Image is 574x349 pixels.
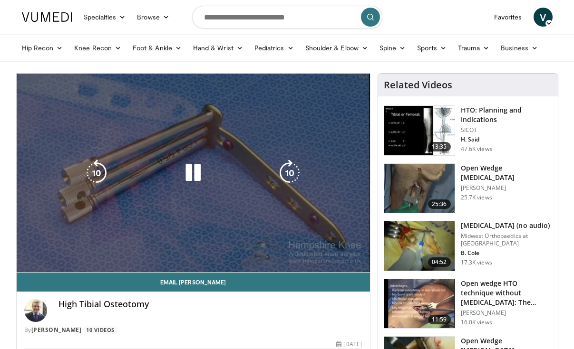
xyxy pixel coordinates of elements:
a: Browse [131,8,175,27]
p: 25.7K views [461,194,492,201]
h3: HTO: Planning and Indications [461,105,552,124]
img: VuMedi Logo [22,12,72,22]
div: By [24,326,362,334]
h3: Open wedge HTO technique without [MEDICAL_DATA]: The "Tomofix" techni… [461,279,552,307]
a: Foot & Ankle [127,38,187,57]
p: 17.3K views [461,259,492,266]
a: Favorites [488,8,528,27]
a: 13:35 HTO: Planning and Indications SICOT H. Said 47.6K views [384,105,552,156]
a: 10 Videos [83,326,118,334]
a: [PERSON_NAME] [31,326,82,334]
p: H. Said [461,136,552,143]
img: Avatar [24,299,47,322]
span: 25:36 [428,199,451,209]
span: 11:59 [428,315,451,324]
a: 11:59 Open wedge HTO technique without [MEDICAL_DATA]: The "Tomofix" techni… [PERSON_NAME] 16.0K ... [384,279,552,329]
input: Search topics, interventions [192,6,382,28]
a: V [534,8,553,27]
a: Spine [374,38,411,57]
a: Pediatrics [249,38,300,57]
img: 38896_0000_3.png.150x105_q85_crop-smart_upscale.jpg [384,221,455,271]
img: 297961_0002_1.png.150x105_q85_crop-smart_upscale.jpg [384,106,455,155]
p: [PERSON_NAME] [461,184,552,192]
a: Hand & Wrist [187,38,249,57]
h3: [MEDICAL_DATA] (no audio) [461,221,552,230]
p: Midwest Orthopaedics at [GEOGRAPHIC_DATA] [461,232,552,247]
a: Email [PERSON_NAME] [17,273,370,292]
a: 04:52 [MEDICAL_DATA] (no audio) Midwest Orthopaedics at [GEOGRAPHIC_DATA] B. Cole 17.3K views [384,221,552,271]
a: Business [495,38,544,57]
a: Sports [411,38,452,57]
p: SICOT [461,126,552,134]
img: 6da97908-3356-4b25-aff2-ae42dc3f30de.150x105_q85_crop-smart_upscale.jpg [384,279,455,329]
span: 04:52 [428,257,451,267]
p: B. Cole [461,249,552,257]
a: Specialties [78,8,132,27]
h4: Related Videos [384,79,452,91]
a: Knee Recon [68,38,127,57]
a: Shoulder & Elbow [300,38,374,57]
a: 25:36 Open Wedge [MEDICAL_DATA] [PERSON_NAME] 25.7K views [384,163,552,214]
p: 47.6K views [461,145,492,153]
span: 13:35 [428,142,451,151]
div: [DATE] [336,340,362,349]
p: 16.0K views [461,319,492,326]
img: 1390019_3.png.150x105_q85_crop-smart_upscale.jpg [384,164,455,213]
a: Hip Recon [16,38,69,57]
video-js: Video Player [17,74,370,273]
p: [PERSON_NAME] [461,309,552,317]
a: Trauma [452,38,496,57]
h3: Open Wedge [MEDICAL_DATA] [461,163,552,182]
h4: High Tibial Osteotomy [58,299,362,310]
